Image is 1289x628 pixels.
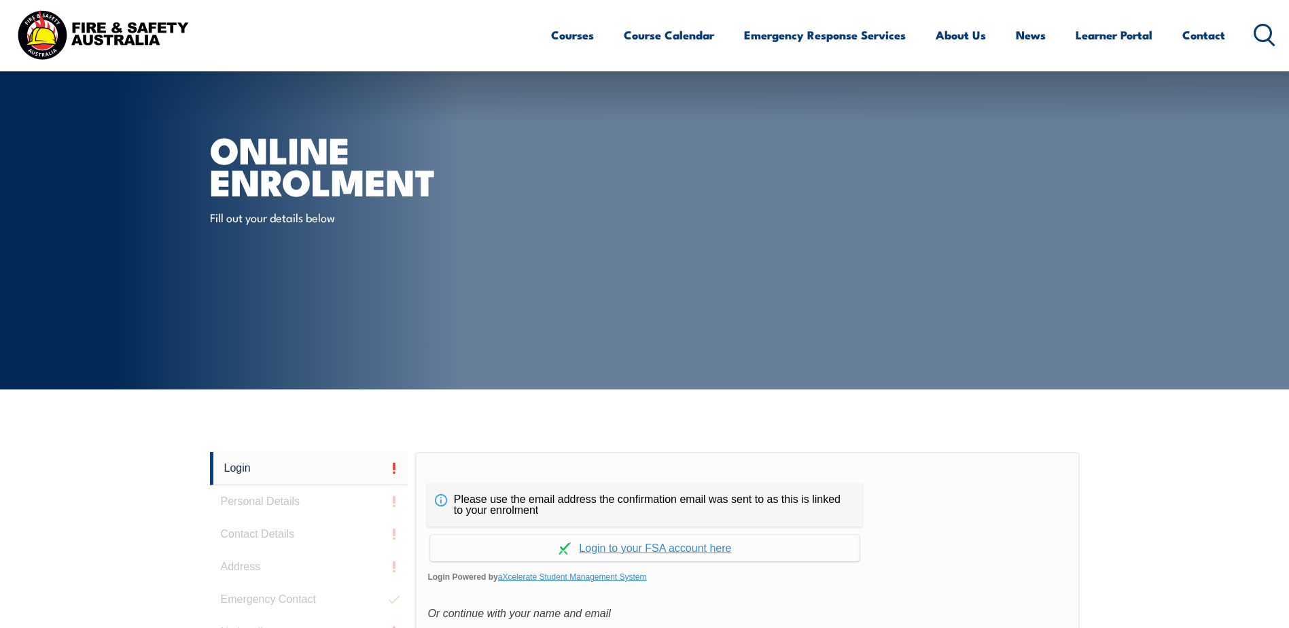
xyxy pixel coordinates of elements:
p: Fill out your details below [210,209,458,225]
a: aXcelerate Student Management System [498,572,647,582]
a: Course Calendar [624,17,714,53]
a: Learner Portal [1076,17,1152,53]
span: Login Powered by [427,567,1067,587]
a: Login [210,452,408,485]
div: Or continue with your name and email [427,604,1067,624]
a: Contact [1182,17,1225,53]
a: About Us [936,17,986,53]
div: Please use the email address the confirmation email was sent to as this is linked to your enrolment [427,483,862,527]
h1: Online Enrolment [210,133,546,196]
a: News [1016,17,1046,53]
a: Emergency Response Services [744,17,906,53]
img: Log in withaxcelerate [559,542,571,555]
a: Courses [551,17,594,53]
